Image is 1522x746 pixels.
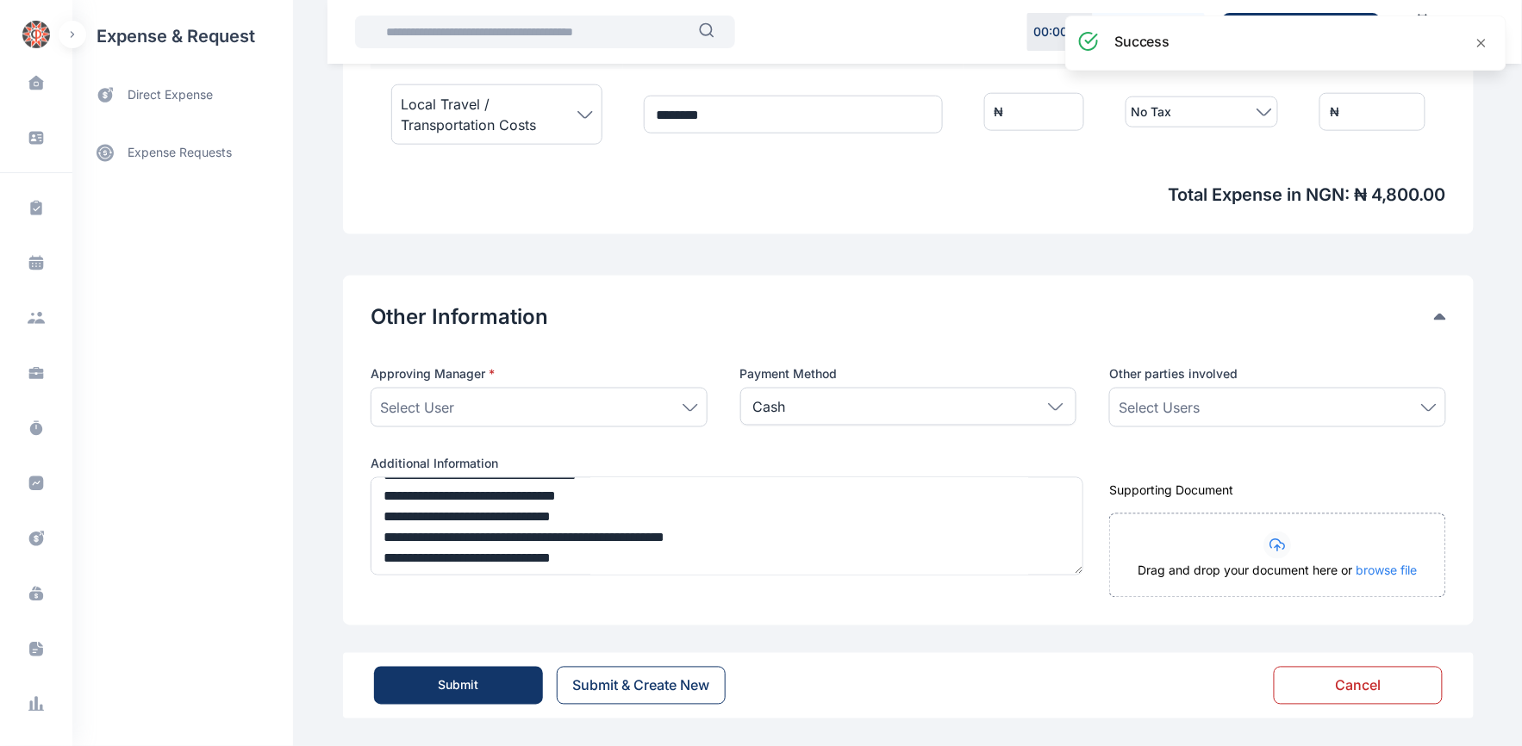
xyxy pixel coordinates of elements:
h3: success [1114,31,1170,52]
button: Cancel [1274,667,1443,705]
div: expense requests [72,118,293,173]
div: ₦ [1330,103,1339,121]
a: Calendar [1394,6,1452,58]
span: Approving Manager [371,365,495,382]
span: Other parties involved [1109,365,1238,382]
a: direct expense [72,72,293,118]
button: Submit & Create New [557,667,726,705]
span: Select Users [1119,397,1200,418]
span: No Tax [1132,102,1172,122]
button: Submit [374,667,543,705]
p: Cash [753,396,786,417]
div: Drag and drop your document here or [1110,563,1445,597]
div: ₦ [995,103,1004,121]
button: Other Information [371,303,1434,331]
span: browse file [1357,563,1418,578]
span: Select User [380,397,454,418]
span: Total Expense in NGN : ₦ 4,800.00 [371,183,1446,207]
p: 00 : 00 : 00 [1033,23,1087,40]
div: Supporting Document [1109,482,1446,500]
div: Submit [439,677,479,694]
a: expense requests [72,132,293,173]
label: Additional Information [371,455,1076,472]
label: Payment Method [740,365,1077,382]
span: Local Travel / Transportation Costs [401,94,577,135]
span: direct expense [128,86,213,104]
div: Other Information [371,303,1446,331]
